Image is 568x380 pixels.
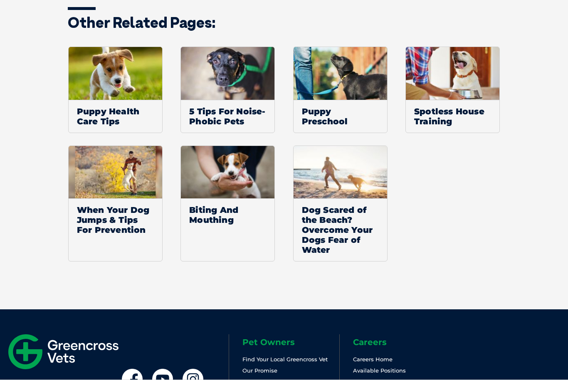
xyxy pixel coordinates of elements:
span: Biting And Mouthing [181,199,274,232]
h3: Other related pages: [68,15,500,30]
span: 5 Tips For Noise-Phobic Pets [181,100,274,133]
a: Spotless House Training [405,47,500,133]
a: Our Promise [242,368,277,374]
a: Available Positions [353,368,406,374]
span: Puppy Health Care Tips [69,100,162,133]
a: When Your Dog Jumps & Tips For Prevention [68,146,163,262]
a: Puppy Preschool [293,47,388,133]
span: Dog Scared of the Beach? Overcome Your Dogs Fear of Water [294,199,387,262]
span: Spotless House Training [406,100,499,133]
span: When Your Dog Jumps & Tips For Prevention [69,199,162,242]
a: Find Your Local Greencross Vet [242,356,328,363]
a: Dog Scared of the Beach? Overcome Your Dogs Fear of Water [293,146,388,262]
h6: Pet Owners [242,338,339,347]
a: Puppy Health Care Tips [68,47,163,133]
h6: Careers [353,338,449,347]
a: Careers Home [353,356,393,363]
img: Enrol in Puppy Preschool [294,47,387,100]
a: Biting And Mouthing [180,146,275,262]
span: Puppy Preschool [294,100,387,133]
a: 5 Tips For Noise-Phobic Pets [180,47,275,133]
